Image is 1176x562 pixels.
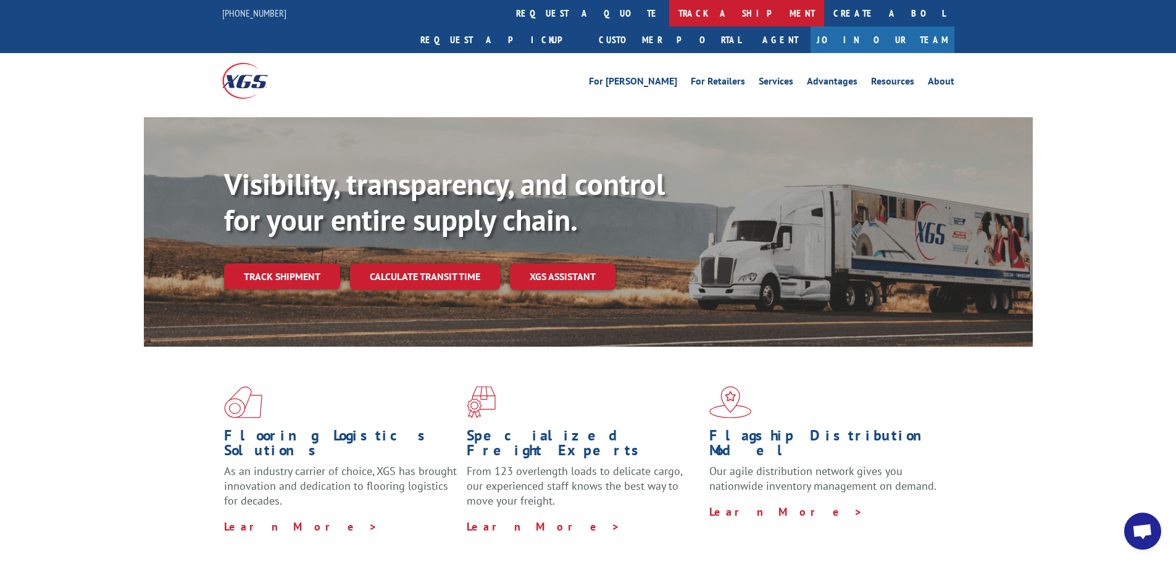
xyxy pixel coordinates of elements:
a: Services [759,76,793,90]
h1: Flagship Distribution Model [709,428,943,464]
a: Advantages [807,76,857,90]
a: Calculate transit time [350,263,500,290]
img: xgs-icon-flagship-distribution-model-red [709,386,752,418]
a: For Retailers [691,76,745,90]
a: Track shipment [224,263,340,289]
b: Visibility, transparency, and control for your entire supply chain. [224,165,665,239]
img: xgs-icon-total-supply-chain-intelligence-red [224,386,262,418]
span: Our agile distribution network gives you nationwide inventory management on demand. [709,464,936,493]
a: Join Our Team [811,27,954,53]
a: [PHONE_NUMBER] [222,7,286,19]
a: Agent [750,27,811,53]
a: For [PERSON_NAME] [589,76,677,90]
a: Learn More > [224,519,378,534]
h1: Specialized Freight Experts [467,428,700,464]
a: Learn More > [709,505,863,519]
a: Customer Portal [590,27,750,53]
img: xgs-icon-focused-on-flooring-red [467,386,496,418]
a: Resources [871,76,914,90]
a: XGS ASSISTANT [510,263,615,290]
a: Open chat [1124,513,1161,550]
a: About [928,76,954,90]
a: Learn More > [467,519,620,534]
p: From 123 overlength loads to delicate cargo, our experienced staff knows the best way to move you... [467,464,700,519]
span: As an industry carrier of choice, XGS has brought innovation and dedication to flooring logistics... [224,464,457,508]
h1: Flooring Logistics Solutions [224,428,457,464]
a: Request a pickup [411,27,590,53]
